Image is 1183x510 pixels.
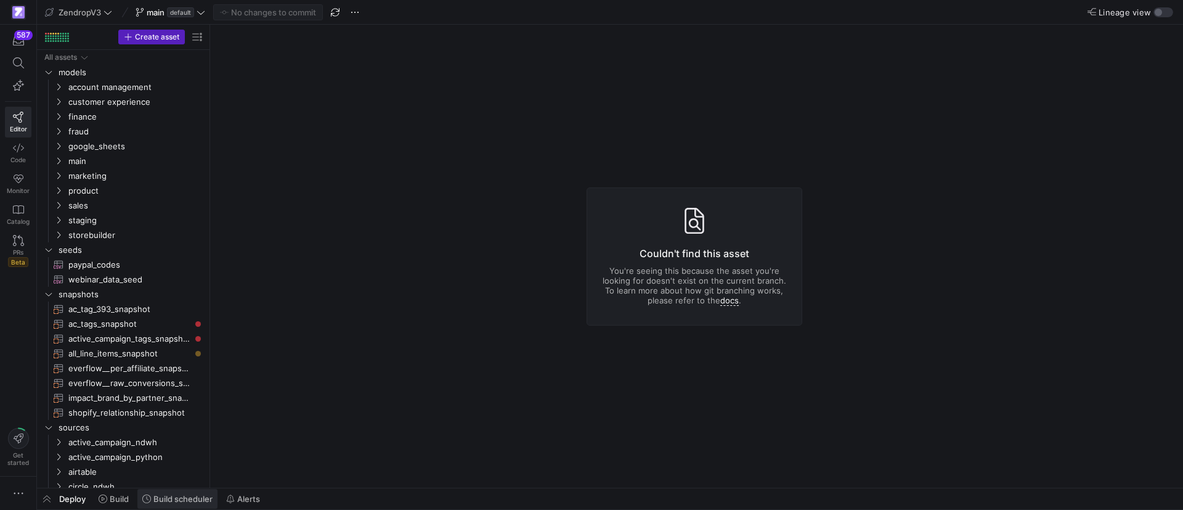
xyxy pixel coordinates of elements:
[42,109,205,124] div: Press SPACE to select this row.
[68,347,190,361] span: all_line_items_snapshot​​​​​​​
[42,420,205,435] div: Press SPACE to select this row.
[5,423,31,471] button: Getstarted
[42,80,205,94] div: Press SPACE to select this row.
[5,199,31,230] a: Catalog
[59,7,101,17] span: ZendropV3
[8,257,28,267] span: Beta
[132,4,208,20] button: maindefault
[68,110,203,124] span: finance
[42,376,205,390] div: Press SPACE to select this row.
[42,257,205,272] a: paypal_codes​​​​​​
[42,168,205,183] div: Press SPACE to select this row.
[14,30,33,40] div: 587
[42,198,205,213] div: Press SPACE to select this row.
[42,361,205,376] div: Press SPACE to select this row.
[42,94,205,109] div: Press SPACE to select this row.
[42,316,205,331] a: ac_tags_snapshot​​​​​​​
[59,243,203,257] span: seeds
[68,406,190,420] span: shopify_relationship_snapshot​​​​​​​
[68,332,190,346] span: active_campaign_tags_snapshot​​​​​​​
[93,488,134,509] button: Build
[42,479,205,494] div: Press SPACE to select this row.
[42,316,205,331] div: Press SPACE to select this row.
[42,257,205,272] div: Press SPACE to select this row.
[68,125,203,139] span: fraud
[7,451,29,466] span: Get started
[68,391,190,405] span: impact_brand_by_partner_snapshot​​​​​​​
[10,156,26,163] span: Code
[68,450,203,464] span: active_campaign_python
[59,421,203,435] span: sources
[68,273,190,287] span: webinar_data_seed​​​​​​
[42,361,205,376] a: everflow__per_affiliate_snapshot​​​​​​​
[118,30,185,44] button: Create asset
[5,2,31,23] a: https://storage.googleapis.com/y42-prod-data-exchange/images/qZXOSqkTtPuVcXVzF40oUlM07HVTwZXfPK0U...
[7,218,30,225] span: Catalog
[42,154,205,168] div: Press SPACE to select this row.
[42,242,205,257] div: Press SPACE to select this row.
[221,488,266,509] button: Alerts
[68,169,203,183] span: marketing
[68,361,190,376] span: everflow__per_affiliate_snapshot​​​​​​​
[42,139,205,154] div: Press SPACE to select this row.
[42,287,205,302] div: Press SPACE to select this row.
[42,346,205,361] a: all_line_items_snapshot​​​​​​​
[42,50,205,65] div: Press SPACE to select this row.
[68,465,203,479] span: airtable
[147,7,165,17] span: main
[5,230,31,272] a: PRsBeta
[10,125,27,133] span: Editor
[68,154,203,168] span: main
[42,331,205,346] a: active_campaign_tags_snapshot​​​​​​​
[5,30,31,52] button: 587
[68,376,190,390] span: everflow__raw_conversions_snapshot​​​​​​​
[42,183,205,198] div: Press SPACE to select this row.
[237,494,260,504] span: Alerts
[42,405,205,420] div: Press SPACE to select this row.
[68,95,203,109] span: customer experience
[42,390,205,405] a: impact_brand_by_partner_snapshot​​​​​​​
[42,4,115,20] button: ZendropV3
[602,266,787,305] p: You're seeing this because the asset you're looking for doesn't exist on the current branch. To l...
[135,33,179,41] span: Create asset
[68,258,190,272] span: paypal_codes​​​​​​
[42,302,205,316] div: Press SPACE to select this row.
[68,317,190,331] span: ac_tags_snapshot​​​​​​​
[42,272,205,287] a: webinar_data_seed​​​​​​
[68,302,190,316] span: ac_tag_393_snapshot​​​​​​​
[42,390,205,405] div: Press SPACE to select this row.
[1099,7,1151,17] span: Lineage view
[42,228,205,242] div: Press SPACE to select this row.
[42,405,205,420] a: shopify_relationship_snapshot​​​​​​​
[42,376,205,390] a: everflow__raw_conversions_snapshot​​​​​​​
[68,139,203,154] span: google_sheets
[7,187,30,194] span: Monitor
[167,7,194,17] span: default
[110,494,129,504] span: Build
[59,287,203,302] span: snapshots
[5,138,31,168] a: Code
[42,346,205,361] div: Press SPACE to select this row.
[68,199,203,213] span: sales
[720,295,739,306] a: docs
[5,168,31,199] a: Monitor
[42,450,205,464] div: Press SPACE to select this row.
[68,480,203,494] span: circle_ndwh
[68,184,203,198] span: product
[12,6,25,19] img: https://storage.googleapis.com/y42-prod-data-exchange/images/qZXOSqkTtPuVcXVzF40oUlM07HVTwZXfPK0U...
[59,65,203,80] span: models
[42,65,205,80] div: Press SPACE to select this row.
[59,494,86,504] span: Deploy
[137,488,218,509] button: Build scheduler
[5,107,31,138] a: Editor
[42,302,205,316] a: ac_tag_393_snapshot​​​​​​​
[42,435,205,450] div: Press SPACE to select this row.
[602,246,787,261] h3: Couldn't find this asset
[68,228,203,242] span: storebuilder
[153,494,213,504] span: Build scheduler
[42,331,205,346] div: Press SPACE to select this row.
[68,435,203,450] span: active_campaign_ndwh
[13,249,23,256] span: PRs
[42,213,205,228] div: Press SPACE to select this row.
[42,272,205,287] div: Press SPACE to select this row.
